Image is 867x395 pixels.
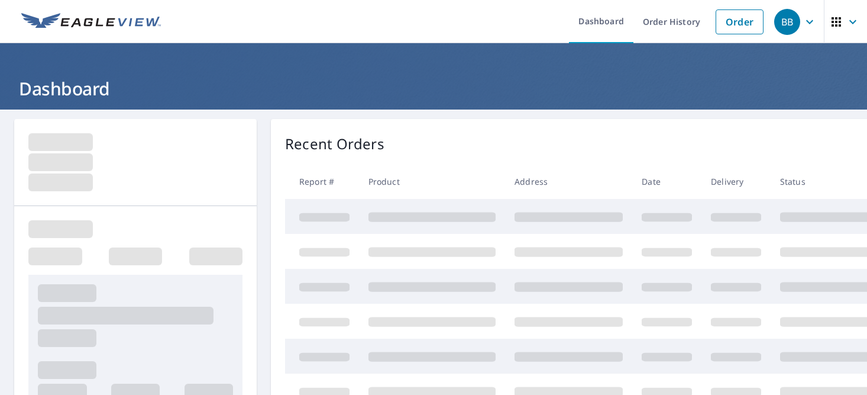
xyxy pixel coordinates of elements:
th: Address [505,164,632,199]
a: Order [716,9,764,34]
th: Date [632,164,701,199]
div: BB [774,9,800,35]
th: Product [359,164,505,199]
th: Report # [285,164,359,199]
th: Delivery [701,164,771,199]
img: EV Logo [21,13,161,31]
h1: Dashboard [14,76,853,101]
p: Recent Orders [285,133,384,155]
